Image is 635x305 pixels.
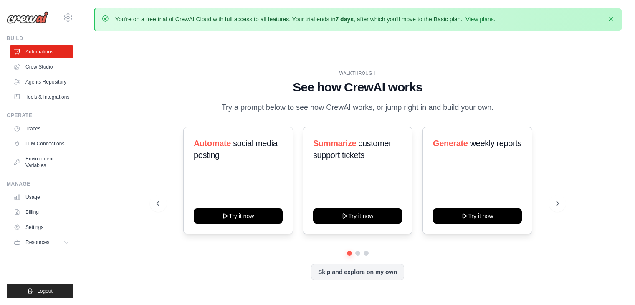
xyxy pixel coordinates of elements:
p: You're on a free trial of CrewAI Cloud with full access to all features. Your trial ends in , aft... [115,15,496,23]
div: Operate [7,112,73,119]
a: Billing [10,206,73,219]
span: Resources [25,239,49,246]
button: Try it now [313,208,402,224]
a: Crew Studio [10,60,73,74]
span: Generate [433,139,468,148]
a: Environment Variables [10,152,73,172]
div: Manage [7,180,73,187]
button: Logout [7,284,73,298]
a: LLM Connections [10,137,73,150]
a: Automations [10,45,73,58]
a: Agents Repository [10,75,73,89]
p: Try a prompt below to see how CrewAI works, or jump right in and build your own. [218,102,498,114]
a: Usage [10,191,73,204]
strong: 7 days [335,16,354,23]
a: Traces [10,122,73,135]
h1: See how CrewAI works [157,80,559,95]
a: Settings [10,221,73,234]
a: Tools & Integrations [10,90,73,104]
img: Logo [7,11,48,24]
span: Automate [194,139,231,148]
div: Build [7,35,73,42]
span: Summarize [313,139,356,148]
span: weekly reports [470,139,521,148]
button: Try it now [433,208,522,224]
button: Resources [10,236,73,249]
button: Try it now [194,208,283,224]
button: Skip and explore on my own [311,264,404,280]
iframe: Chat Widget [593,265,635,305]
a: View plans [465,16,493,23]
span: Logout [37,288,53,295]
span: social media posting [194,139,278,160]
div: WALKTHROUGH [157,70,559,76]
